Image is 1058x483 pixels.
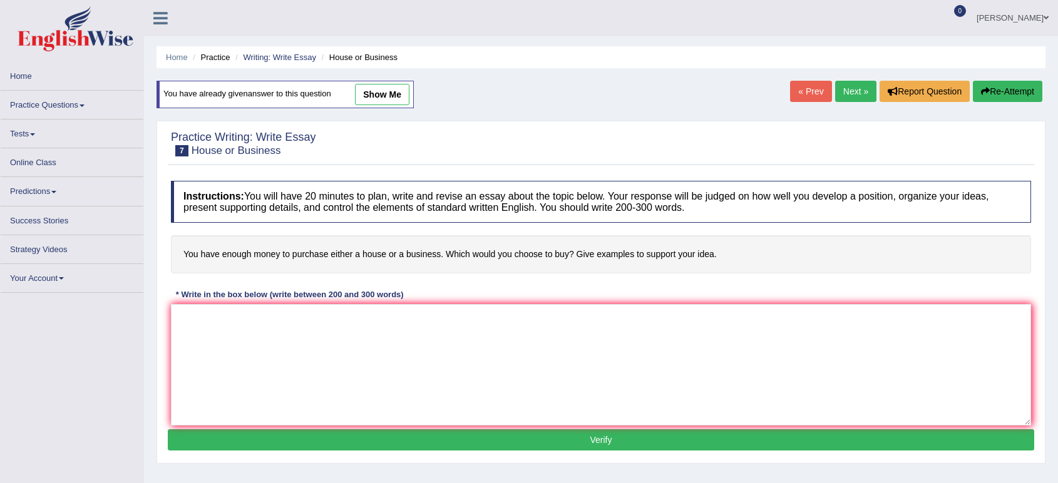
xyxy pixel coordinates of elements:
[1,264,143,288] a: Your Account
[171,131,316,156] h2: Practice Writing: Write Essay
[168,429,1034,450] button: Verify
[1,91,143,115] a: Practice Questions
[954,5,967,17] span: 0
[1,62,143,86] a: Home
[319,51,398,63] li: House or Business
[1,235,143,260] a: Strategy Videos
[190,51,230,63] li: Practice
[1,148,143,173] a: Online Class
[243,53,316,62] a: Writing: Write Essay
[171,181,1031,223] h4: You will have 20 minutes to plan, write and revise an essay about the topic below. Your response ...
[835,81,876,102] a: Next »
[1,177,143,201] a: Predictions
[790,81,831,102] a: « Prev
[973,81,1042,102] button: Re-Attempt
[175,145,188,156] span: 7
[157,81,414,108] div: You have already given answer to this question
[355,84,409,105] a: show me
[1,119,143,144] a: Tests
[183,191,244,201] b: Instructions:
[1,206,143,231] a: Success Stories
[171,235,1031,273] h4: You have enough money to purchase either a house or a business. Which would you choose to buy? Gi...
[166,53,188,62] a: Home
[171,289,408,301] div: * Write in the box below (write between 200 and 300 words)
[192,145,281,156] small: House or Business
[880,81,970,102] button: Report Question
